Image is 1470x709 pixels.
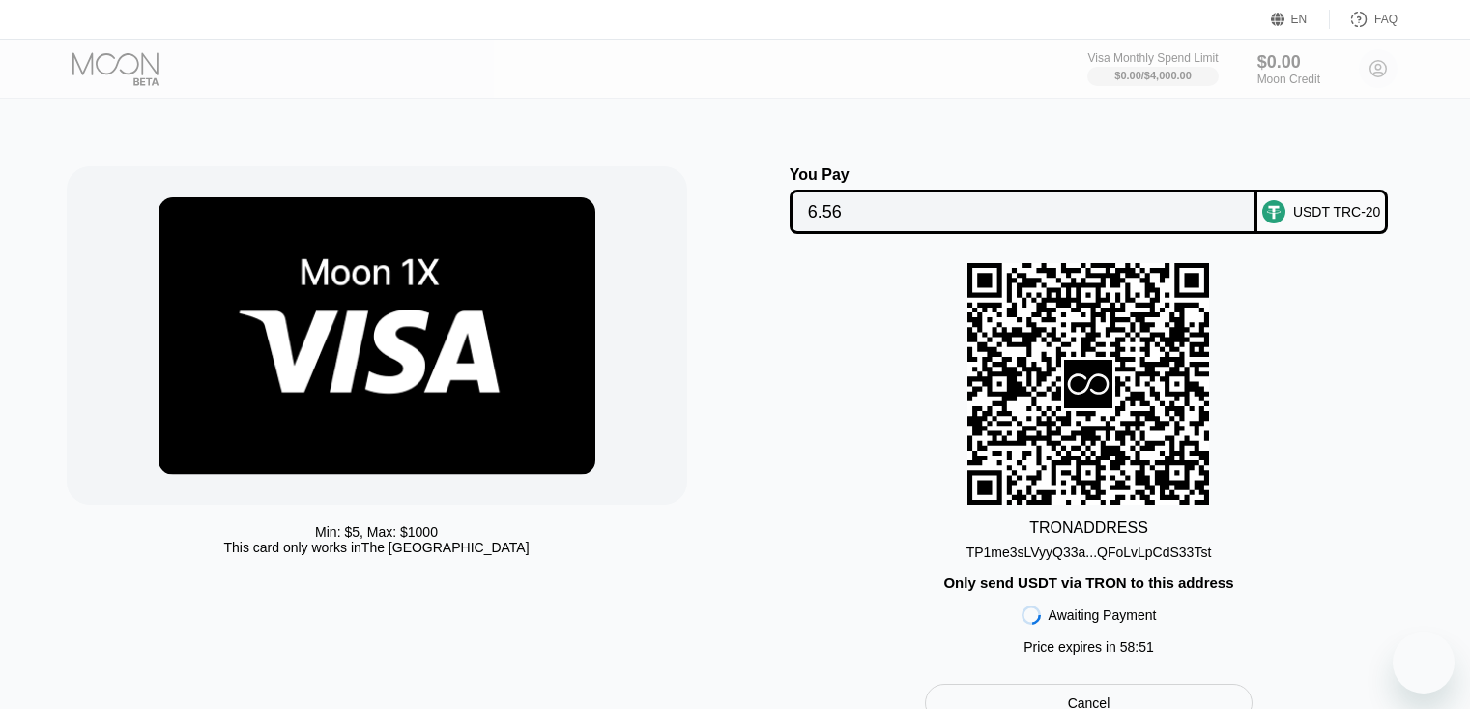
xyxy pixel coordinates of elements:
[966,537,1212,560] div: TP1me3sLVyyQ33a...QFoLvLpCdS33Tst
[1114,70,1192,81] div: $0.00 / $4,000.00
[1087,51,1218,86] div: Visa Monthly Spend Limit$0.00/$4,000.00
[966,545,1212,560] div: TP1me3sLVyyQ33a...QFoLvLpCdS33Tst
[1374,13,1398,26] div: FAQ
[1120,639,1154,655] span: 58 : 51
[315,524,438,540] div: Min: $ 5 , Max: $ 1000
[1293,204,1381,220] div: USDT TRC-20
[1023,639,1154,655] div: Price expires in
[1049,607,1157,623] div: Awaiting Payment
[223,540,529,555] div: This card only works in The [GEOGRAPHIC_DATA]
[943,575,1233,591] div: Only send USDT via TRON to this address
[790,166,1257,184] div: You Pay
[1330,10,1398,29] div: FAQ
[1291,13,1308,26] div: EN
[755,166,1424,234] div: You PayUSDT TRC-20
[1029,519,1148,537] div: TRON ADDRESS
[1271,10,1330,29] div: EN
[1393,632,1455,694] iframe: Кнопка запуска окна обмена сообщениями
[1087,51,1218,65] div: Visa Monthly Spend Limit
